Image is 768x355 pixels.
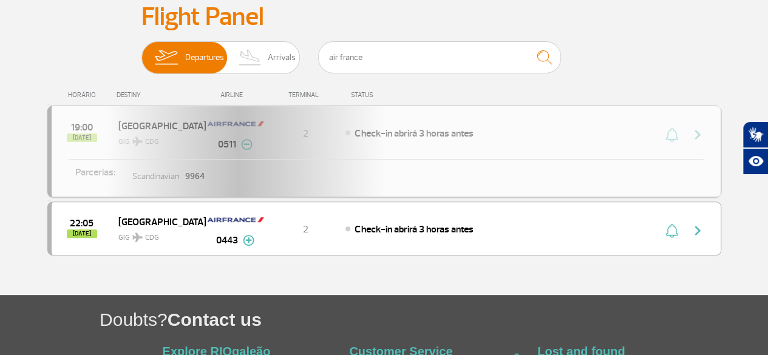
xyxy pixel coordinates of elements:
span: 2025-09-26 22:05:00 [70,219,93,228]
div: DESTINY [117,91,205,99]
img: mais-info-painel-voo.svg [243,235,254,246]
div: STATUS [345,91,444,99]
span: Check-in abrirá 3 horas antes [355,223,473,235]
button: Abrir tradutor de língua de sinais. [743,121,768,148]
h1: Doubts? [100,307,768,332]
img: sino-painel-voo.svg [665,223,678,238]
img: destiny_airplane.svg [132,232,143,242]
span: CDG [145,232,159,243]
span: [GEOGRAPHIC_DATA] [118,214,196,229]
div: HORÁRIO [51,91,117,99]
span: [DATE] [67,229,97,238]
span: Departures [185,42,224,73]
span: 2 [303,223,308,235]
span: GIG [118,226,196,243]
span: Contact us [168,309,262,330]
div: TERMINAL [266,91,345,99]
h3: Flight Panel [141,2,627,32]
img: slider-embarque [147,42,185,73]
span: Arrivals [268,42,296,73]
img: seta-direita-painel-voo.svg [690,223,705,238]
input: Flight, city or airline [318,41,561,73]
button: Abrir recursos assistivos. [743,148,768,175]
div: Plugin de acessibilidade da Hand Talk. [743,121,768,175]
span: 0443 [216,233,238,248]
img: slider-desembarque [233,42,268,73]
div: AIRLINE [205,91,266,99]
